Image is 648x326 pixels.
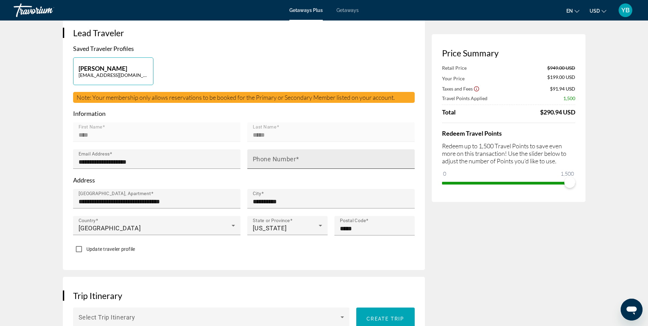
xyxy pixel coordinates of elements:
[442,85,480,92] button: Show Taxes and Fees breakdown
[442,130,575,137] h4: Redeem Travel Points
[14,1,82,19] a: Travorium
[590,8,600,14] span: USD
[79,65,148,72] p: [PERSON_NAME]
[442,65,467,71] span: Retail Price
[73,290,415,301] h3: Trip Itinerary
[442,182,575,183] ngx-slider: ngx-slider
[79,314,135,321] span: Select Trip Itinerary
[442,108,456,116] span: Total
[564,177,575,188] span: ngx-slider
[617,3,634,17] button: User Menu
[79,124,102,130] mat-label: First Name
[621,7,630,14] span: YB
[73,57,153,85] button: [PERSON_NAME][EMAIL_ADDRESS][DOMAIN_NAME]
[560,169,575,178] span: 1,500
[253,155,296,163] mat-label: Phone Number
[253,225,287,232] span: [US_STATE]
[73,176,415,184] p: Address
[442,86,473,92] span: Taxes and Fees
[473,85,480,92] button: Show Taxes and Fees disclaimer
[550,86,575,92] span: $91.94 USD
[621,299,643,321] iframe: Button to launch messaging window
[540,108,575,116] div: $290.94 USD
[289,8,323,13] a: Getaways Plus
[79,72,148,78] p: [EMAIL_ADDRESS][DOMAIN_NAME]
[253,124,277,130] mat-label: Last Name
[79,218,96,223] mat-label: Country
[563,95,575,101] span: 1,500
[79,191,151,196] mat-label: [GEOGRAPHIC_DATA], Apartment
[442,48,575,58] h3: Price Summary
[73,45,415,52] p: Saved Traveler Profiles
[253,191,261,196] mat-label: City
[442,142,575,165] p: Redeem up to 1,500 Travel Points to save even more on this transaction! Use the slider below to a...
[79,225,141,232] span: [GEOGRAPHIC_DATA]
[340,218,366,223] mat-label: Postal Code
[566,8,573,14] span: en
[336,8,359,13] a: Getaways
[442,76,465,81] span: Your Price
[73,110,415,117] p: Information
[77,94,395,101] span: Note: Your membership only allows reservations to be booked for the Primary or Secondary Member l...
[442,95,487,101] span: Travel Points Applied
[86,246,135,252] span: Update traveler profile
[566,6,579,16] button: Change language
[253,218,290,223] mat-label: State or Province
[547,65,575,71] span: $949.00 USD
[547,74,575,82] span: $199.00 USD
[590,6,606,16] button: Change currency
[73,28,415,38] h3: Lead Traveler
[367,316,404,322] span: Create trip
[79,151,110,157] mat-label: Email Address
[442,169,447,178] span: 0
